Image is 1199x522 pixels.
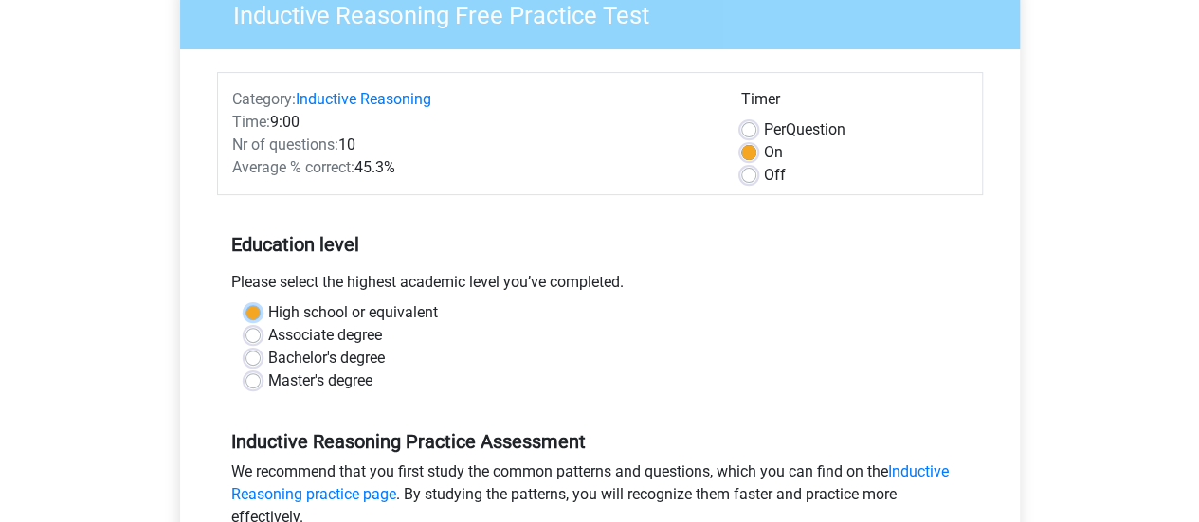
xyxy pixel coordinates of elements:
[268,301,438,324] label: High school or equivalent
[232,90,296,108] span: Category:
[268,369,372,392] label: Master's degree
[764,141,783,164] label: On
[296,90,431,108] a: Inductive Reasoning
[218,156,727,179] div: 45.3%
[764,118,845,141] label: Question
[217,271,983,301] div: Please select the highest academic level you’ve completed.
[268,324,382,347] label: Associate degree
[232,158,354,176] span: Average % correct:
[764,120,786,138] span: Per
[231,225,969,263] h5: Education level
[218,134,727,156] div: 10
[232,113,270,131] span: Time:
[268,347,385,369] label: Bachelor's degree
[232,135,338,153] span: Nr of questions:
[231,430,969,453] h5: Inductive Reasoning Practice Assessment
[741,88,968,118] div: Timer
[218,111,727,134] div: 9:00
[764,164,786,187] label: Off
